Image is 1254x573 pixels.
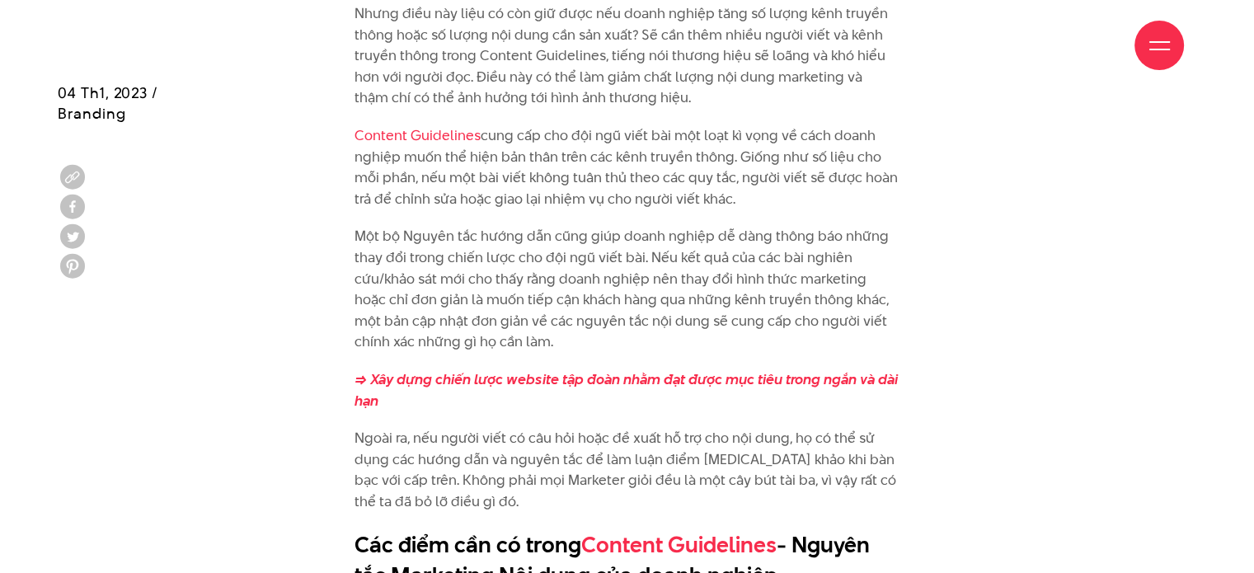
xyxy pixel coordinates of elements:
[355,428,899,512] p: Ngoài ra, nếu người viết có câu hỏi hoặc đề xuất hỗ trợ cho nội dung, họ có thể sử dụng các hướng...
[355,125,481,145] a: Content Guidelines
[355,529,581,560] strong: Các điểm cần có trong
[355,125,899,209] p: cung cấp cho đội ngũ viết bài một loạt kì vọng về cách doanh nghiệp muốn thể hiện bản thân trên c...
[355,369,898,411] a: => Xây dựng chiến lược website tập đoàn nhằm đạt được mục tiêu trong ngắn và dài hạn
[581,529,777,560] a: Content Guidelines
[355,226,899,353] p: Một bộ Nguyên tắc hướng dẫn cũng giúp doanh nghiệp dễ dàng thông báo những thay đổi trong chiến l...
[58,82,158,123] span: 04 Th1, 2023 / Branding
